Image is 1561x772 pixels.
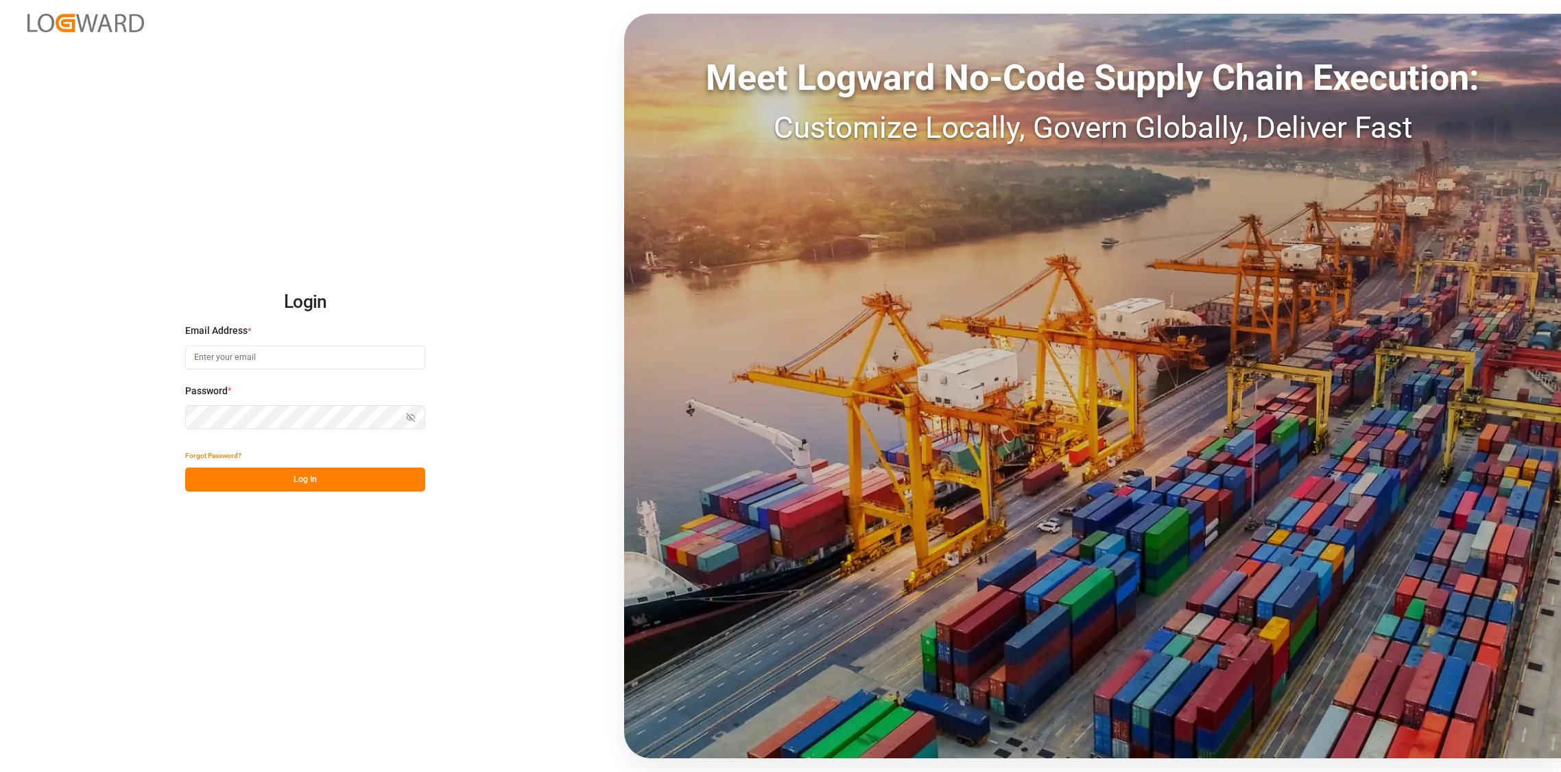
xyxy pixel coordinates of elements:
div: Customize Locally, Govern Globally, Deliver Fast [624,105,1561,150]
span: Email Address [185,324,248,338]
h2: Login [185,280,425,324]
img: Logward_new_orange.png [27,14,144,32]
div: Meet Logward No-Code Supply Chain Execution: [624,51,1561,105]
button: Forgot Password? [185,444,241,468]
input: Enter your email [185,346,425,370]
span: Password [185,384,228,398]
button: Log In [185,468,425,492]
